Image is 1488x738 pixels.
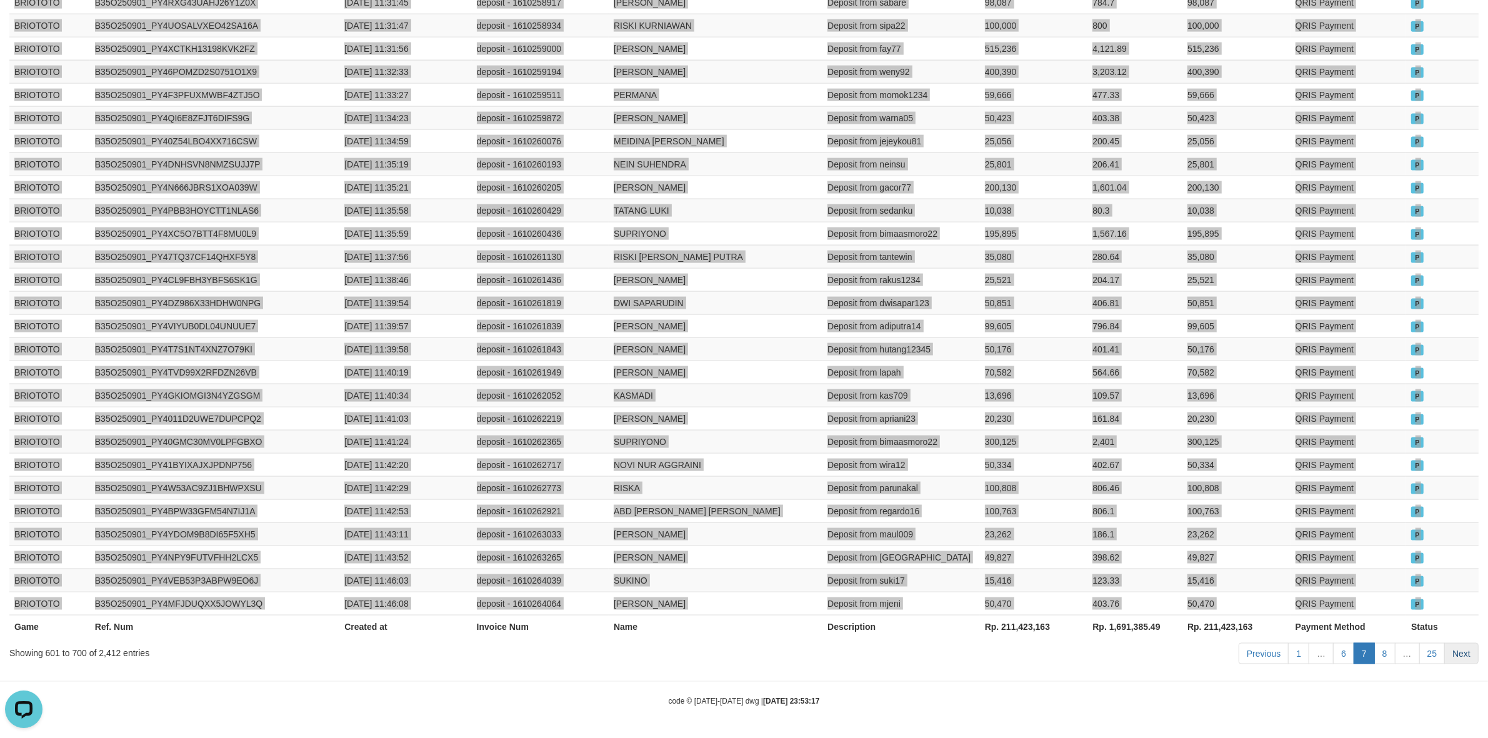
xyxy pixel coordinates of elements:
td: BRIOTOTO [9,106,90,129]
span: PAID [1411,229,1424,240]
td: deposit - 1610259511 [472,83,609,106]
td: MEIDINA [PERSON_NAME] [609,129,822,152]
span: PAID [1411,252,1424,263]
td: 25,801 [1182,152,1291,176]
span: PAID [1411,391,1424,402]
span: PAID [1411,114,1424,124]
span: PAID [1411,21,1424,32]
td: PERMANA [609,83,822,106]
span: PAID [1411,299,1424,309]
td: deposit - 1610261843 [472,337,609,361]
td: 1,601.04 [1087,176,1182,199]
td: deposit - 1610260436 [472,222,609,245]
a: 1 [1288,643,1309,664]
td: 200.45 [1087,129,1182,152]
td: 23,262 [1182,522,1291,546]
a: B35O250901_PY4T7S1NT4XNZ7O79KI [95,344,252,354]
td: QRIS Payment [1291,361,1406,384]
td: deposit - 1610262219 [472,407,609,430]
td: 109.57 [1087,384,1182,407]
a: Next [1444,643,1479,664]
td: [PERSON_NAME] [609,361,822,384]
td: [DATE] 11:42:53 [339,499,471,522]
td: 59,666 [1182,83,1291,106]
td: RISKA [609,476,822,499]
td: 200,130 [980,176,1088,199]
a: B35O250901_PY4NPY9FUTVFHH2LCX5 [95,552,258,562]
td: BRIOTOTO [9,476,90,499]
td: Deposit from suki17 [822,569,980,592]
a: B35O250901_PY4VEB53P3ABPW9EO6J [95,576,259,586]
td: Deposit from adiputra14 [822,314,980,337]
td: 806.46 [1087,476,1182,499]
td: Deposit from apriani23 [822,407,980,430]
td: Deposit from wira12 [822,453,980,476]
td: BRIOTOTO [9,337,90,361]
td: SUKINO [609,569,822,592]
td: BRIOTOTO [9,522,90,546]
td: [DATE] 11:35:59 [339,222,471,245]
td: [DATE] 11:32:33 [339,60,471,83]
td: Deposit from hutang12345 [822,337,980,361]
td: deposit - 1610264039 [472,569,609,592]
span: PAID [1411,322,1424,332]
td: BRIOTOTO [9,60,90,83]
td: 100,000 [980,14,1088,37]
td: deposit - 1610261839 [472,314,609,337]
td: BRIOTOTO [9,222,90,245]
td: 49,827 [980,546,1088,569]
a: B35O250901_PY4DNHSVN8NMZSUJJ7P [95,159,261,169]
a: … [1395,643,1420,664]
td: deposit - 1610262773 [472,476,609,499]
td: BRIOTOTO [9,152,90,176]
td: deposit - 1610261436 [472,268,609,291]
td: [DATE] 11:43:52 [339,546,471,569]
td: 403.38 [1087,106,1182,129]
td: [PERSON_NAME] [609,176,822,199]
td: Deposit from jejeykou81 [822,129,980,152]
td: 25,801 [980,152,1088,176]
td: Deposit from parunakal [822,476,980,499]
td: QRIS Payment [1291,37,1406,60]
td: Deposit from rakus1234 [822,268,980,291]
td: BRIOTOTO [9,268,90,291]
td: 15,416 [980,569,1088,592]
td: Deposit from neinsu [822,152,980,176]
td: 23,262 [980,522,1088,546]
td: QRIS Payment [1291,106,1406,129]
td: [DATE] 11:46:03 [339,569,471,592]
td: [DATE] 11:34:23 [339,106,471,129]
td: [PERSON_NAME] [609,268,822,291]
td: Deposit from maul009 [822,522,980,546]
td: 50,176 [1182,337,1291,361]
td: QRIS Payment [1291,268,1406,291]
td: ABD [PERSON_NAME] [PERSON_NAME] [609,499,822,522]
td: BRIOTOTO [9,291,90,314]
td: Deposit from fay77 [822,37,980,60]
span: PAID [1411,484,1424,494]
td: 400,390 [980,60,1088,83]
a: B35O250901_PY4YDOM9B8DI65F5XH5 [95,529,256,539]
a: B35O250901_PY40GMC30MV0LPFGBXO [95,437,262,447]
span: PAID [1411,576,1424,587]
td: BRIOTOTO [9,569,90,592]
td: 204.17 [1087,268,1182,291]
td: 50,851 [1182,291,1291,314]
td: BRIOTOTO [9,361,90,384]
td: [DATE] 11:42:20 [339,453,471,476]
td: 25,056 [980,129,1088,152]
td: deposit - 1610263265 [472,546,609,569]
td: deposit - 1610261949 [472,361,609,384]
td: [PERSON_NAME] [609,407,822,430]
a: … [1309,643,1334,664]
td: [DATE] 11:41:24 [339,430,471,453]
span: PAID [1411,137,1424,147]
td: KASMADI [609,384,822,407]
td: BRIOTOTO [9,245,90,268]
td: deposit - 1610263033 [472,522,609,546]
td: 80.3 [1087,199,1182,222]
td: 100,000 [1182,14,1291,37]
td: 50,851 [980,291,1088,314]
td: QRIS Payment [1291,407,1406,430]
td: QRIS Payment [1291,314,1406,337]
